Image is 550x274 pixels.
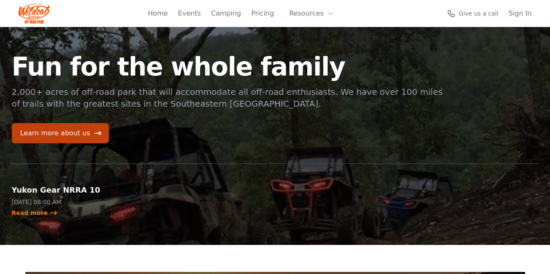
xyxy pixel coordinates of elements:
a: Home [148,8,168,19]
p: [DATE] 08:00 AM [12,198,133,206]
button: Resources [284,5,339,22]
a: Camping [211,8,241,19]
span: Give us a call [459,9,499,18]
a: Sign In [509,8,532,19]
a: Events [178,8,201,19]
h1: Fun for the whole family [12,54,444,79]
a: Read more [12,209,58,217]
a: Give us a call [447,9,499,18]
a: Learn more about us [12,123,109,143]
h2: Yukon Gear NRRA 10 [12,184,133,196]
p: 2,000+ acres of off-road park that will accommodate all off-road enthusiasts. We have over 100 mi... [12,86,444,110]
a: Pricing [251,8,274,19]
img: Wildcat Logo [19,3,50,24]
